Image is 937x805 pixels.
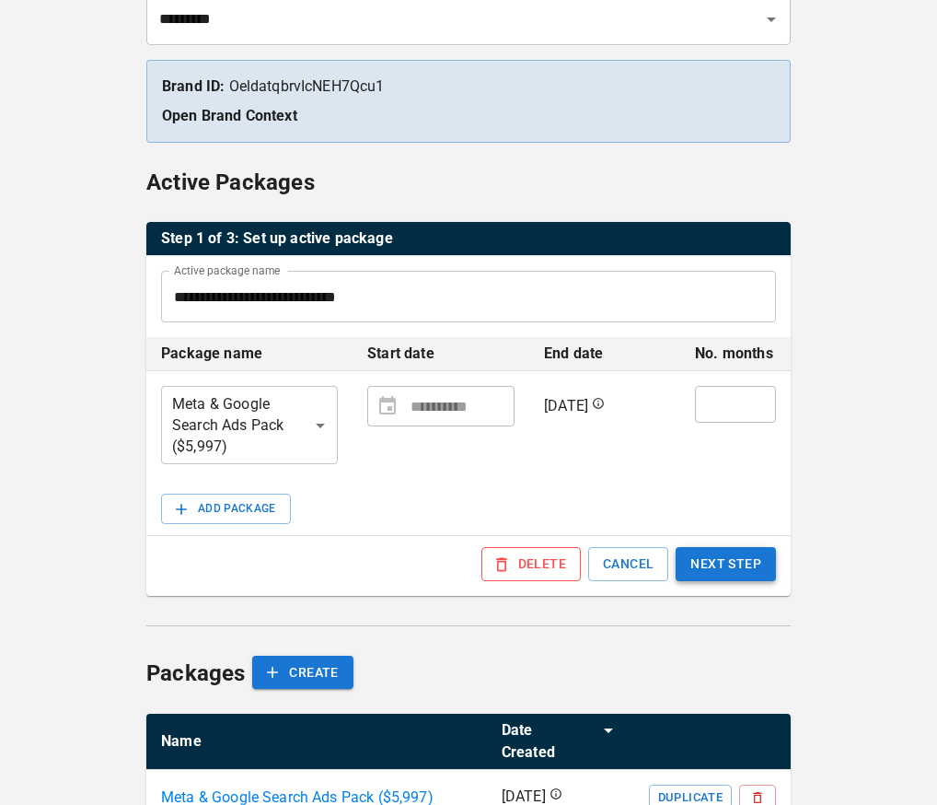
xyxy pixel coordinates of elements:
[353,337,529,371] th: Start date
[146,222,791,256] th: Step 1 of 3: Set up active package
[146,656,245,691] h6: Packages
[146,222,791,256] table: active packages table
[161,386,338,464] div: Meta & Google Search Ads Pack ($ 5,997 )
[146,337,353,371] th: Package name
[481,547,581,581] button: DELETE
[544,396,588,417] p: [DATE]
[162,76,775,98] p: OeldatqbrvIcNEH7Qcu1
[252,656,353,690] button: CREATE
[502,719,590,764] div: Date Created
[676,547,776,581] button: NEXT STEP
[146,714,487,770] th: Name
[588,547,668,581] button: CANCEL
[161,494,291,524] button: ADD PACKAGE
[146,165,315,200] h6: Active Packages
[146,337,791,479] table: active packages table
[162,107,297,124] a: Open Brand Context
[758,6,784,32] button: Open
[162,77,225,95] strong: Brand ID:
[680,337,791,371] th: No. months
[529,337,680,371] th: End date
[174,262,280,278] label: Active package name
